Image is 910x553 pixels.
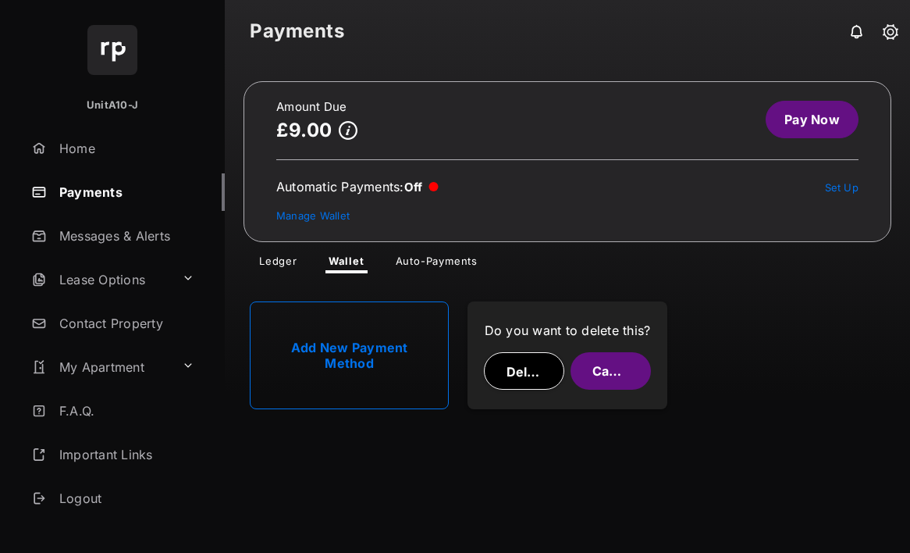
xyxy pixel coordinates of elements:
[383,255,490,273] a: Auto-Payments
[25,217,225,255] a: Messages & Alerts
[481,321,653,340] p: Do you want to delete this?
[25,305,225,342] a: Contact Property
[25,480,225,517] a: Logout
[250,301,449,409] a: Add New Payment Method
[276,179,439,194] div: Automatic Payments :
[25,436,201,473] a: Important Links
[571,352,651,390] button: Cancel
[25,348,176,386] a: My Apartment
[276,101,357,113] h2: Amount Due
[484,352,564,390] button: Delete
[276,209,350,222] a: Manage Wallet
[25,130,225,167] a: Home
[87,25,137,75] img: svg+xml;base64,PHN2ZyB4bWxucz0iaHR0cDovL3d3dy53My5vcmcvMjAwMC9zdmciIHdpZHRoPSI2NCIgaGVpZ2h0PSI2NC...
[592,363,635,379] span: Cancel
[316,255,377,273] a: Wallet
[87,98,138,113] p: UnitA10-J
[25,173,225,211] a: Payments
[276,120,332,141] p: £9.00
[404,180,423,194] span: Off
[247,255,310,273] a: Ledger
[25,392,225,430] a: F.A.Q.
[507,364,547,380] span: Delete
[825,181,859,194] a: Set Up
[250,22,344,41] strong: Payments
[25,261,176,298] a: Lease Options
